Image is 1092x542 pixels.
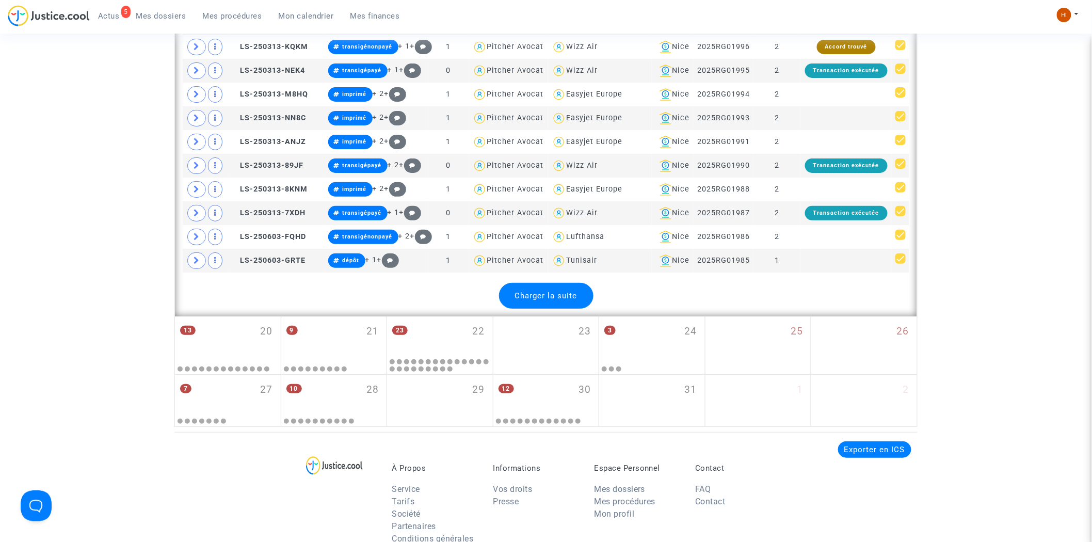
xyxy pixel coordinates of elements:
[552,253,567,268] img: icon-user.svg
[599,316,705,357] div: vendredi octobre 24, 3 events, click to expand
[384,184,407,193] span: +
[384,113,407,122] span: +
[180,326,196,335] span: 13
[472,63,487,78] img: icon-user.svg
[342,8,408,24] a: Mes finances
[805,206,888,220] div: Transaction exécutée
[472,87,487,102] img: icon-user.svg
[594,497,655,506] a: Mes procédures
[811,375,917,426] div: dimanche novembre 2
[388,161,399,169] span: + 2
[410,42,432,51] span: +
[552,182,567,197] img: icon-user.svg
[428,249,469,273] td: 1
[343,115,367,121] span: imprimé
[343,43,393,50] span: transigénonpayé
[797,382,803,397] span: 1
[473,382,485,397] span: 29
[366,382,379,397] span: 28
[343,186,367,193] span: imprimé
[552,230,567,245] img: icon-user.svg
[286,384,302,393] span: 10
[694,225,754,249] td: 2025RG01986
[261,382,273,397] span: 27
[552,111,567,126] img: icon-user.svg
[399,208,422,217] span: +
[566,90,622,99] div: Easyjet Europe
[694,59,754,83] td: 2025RG01995
[487,256,544,265] div: Pitcher Avocat
[705,375,811,426] div: samedi novembre 1
[694,201,754,225] td: 2025RG01987
[655,65,690,77] div: Nice
[21,490,52,521] iframe: Help Scout Beacon - Open
[487,161,544,170] div: Pitcher Avocat
[428,201,469,225] td: 0
[392,484,420,494] a: Service
[398,232,410,241] span: + 2
[136,11,186,21] span: Mes dossiers
[566,42,598,51] div: Wizz Air
[343,257,360,264] span: dépôt
[365,256,377,264] span: + 1
[655,183,690,196] div: Nice
[472,182,487,197] img: icon-user.svg
[231,185,308,194] span: LS-250313-8KNM
[660,65,672,77] img: icon-banque.svg
[343,138,367,145] span: imprimé
[231,42,309,51] span: LS-250313-KQKM
[343,162,382,169] span: transigépayé
[350,11,400,21] span: Mes finances
[660,207,672,219] img: icon-banque.svg
[660,160,672,172] img: icon-banque.svg
[655,41,690,53] div: Nice
[753,83,801,106] td: 2
[493,464,579,473] p: Informations
[552,63,567,78] img: icon-user.svg
[487,90,544,99] div: Pitcher Avocat
[286,326,298,335] span: 9
[655,231,690,243] div: Nice
[805,158,888,173] div: Transaction exécutée
[281,316,387,357] div: mardi octobre 21, 9 events, click to expand
[487,185,544,194] div: Pitcher Avocat
[566,114,622,122] div: Easyjet Europe
[695,464,781,473] p: Contact
[903,382,909,397] span: 2
[655,136,690,148] div: Nice
[388,208,399,217] span: + 1
[281,375,387,415] div: mardi octobre 28, 10 events, click to expand
[231,232,307,241] span: LS-250603-FQHD
[552,40,567,55] img: icon-user.svg
[660,183,672,196] img: icon-banque.svg
[343,67,382,74] span: transigépayé
[753,130,801,154] td: 2
[231,90,309,99] span: LS-250313-M8HQ
[398,42,410,51] span: + 1
[811,316,917,374] div: dimanche octobre 26
[695,497,726,506] a: Contact
[428,106,469,130] td: 1
[175,375,281,415] div: lundi octobre 27, 7 events, click to expand
[552,87,567,102] img: icon-user.svg
[231,256,306,265] span: LS-250603-GRTE
[705,316,811,374] div: samedi octobre 25
[753,201,801,225] td: 2
[399,66,422,74] span: +
[428,83,469,106] td: 1
[655,254,690,267] div: Nice
[180,384,191,393] span: 7
[566,209,598,217] div: Wizz Air
[387,375,493,426] div: mercredi octobre 29
[493,375,599,415] div: jeudi octobre 30, 12 events, click to expand
[392,464,477,473] p: À Propos
[753,178,801,201] td: 2
[472,230,487,245] img: icon-user.svg
[753,249,801,273] td: 1
[753,154,801,178] td: 2
[694,106,754,130] td: 2025RG01993
[231,66,306,75] span: LS-250313-NEK4
[655,88,690,101] div: Nice
[472,40,487,55] img: icon-user.svg
[388,66,399,74] span: + 1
